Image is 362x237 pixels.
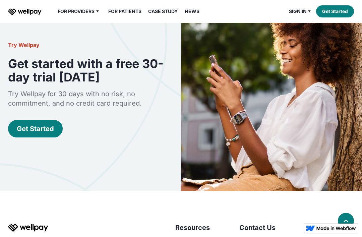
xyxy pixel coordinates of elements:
[17,124,54,133] div: Get Started
[181,7,203,15] a: News
[316,5,354,17] a: Get Started
[8,7,42,15] a: home
[316,226,356,230] img: Made in Webflow
[58,7,95,15] div: For Providers
[8,89,173,108] div: Try Wellpay for 30 days with no risk, no commitment, and no credit card required.
[175,223,219,232] h4: Resources
[144,7,182,15] a: Case Study
[239,223,354,232] h4: Contact Us
[8,120,63,137] a: Get Started
[8,57,173,84] h3: Get started with a free 30-day trial [DATE]
[289,7,307,15] div: Sign in
[104,7,145,15] a: For Patients
[54,7,104,15] div: For Providers
[8,41,173,49] h6: Try Wellpay
[285,7,316,15] div: Sign in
